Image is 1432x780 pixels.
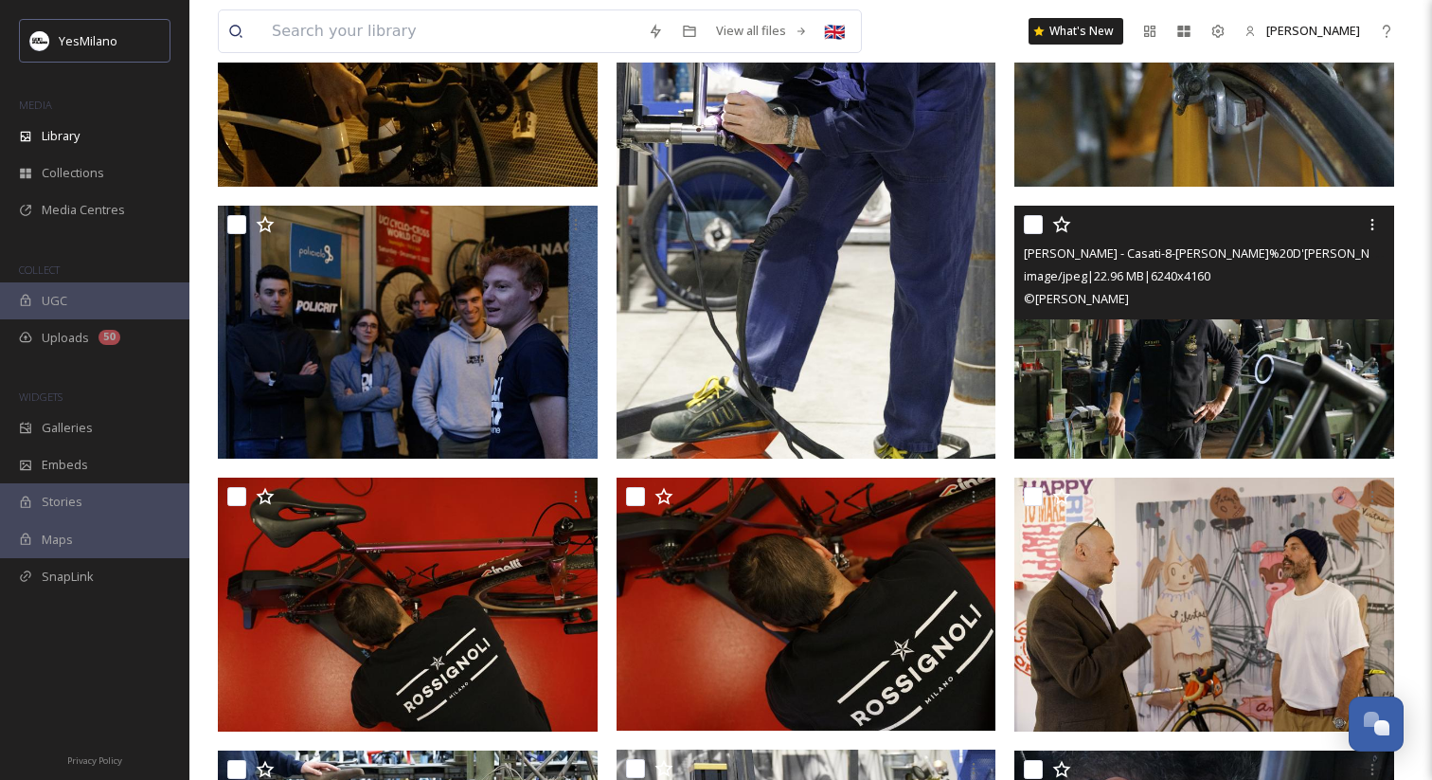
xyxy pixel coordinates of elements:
[30,31,49,50] img: Logo%20YesMilano%40150x.png
[1266,22,1360,39] span: [PERSON_NAME]
[59,32,117,49] span: YesMilano
[1235,12,1369,49] a: [PERSON_NAME]
[42,531,73,549] span: Maps
[19,263,60,277] span: COLLECT
[1014,206,1394,460] img: LauraD'Alessandro - YesMilano - Casati-8-Laura%20D'Alessandro.jpg
[98,330,120,345] div: 50
[218,478,598,732] img: LauraD'Alessandro - YesMilano - Rossignoli-20-Laura%20D'Alessandro.jpg
[1024,290,1129,307] span: © [PERSON_NAME]
[1024,244,1418,262] span: [PERSON_NAME] - Casati-8-[PERSON_NAME]%20D'[PERSON_NAME].jpg
[817,14,851,48] div: 🇬🇧
[42,164,104,182] span: Collections
[19,98,52,112] span: MEDIA
[1024,267,1210,284] span: image/jpeg | 22.96 MB | 6240 x 4160
[1014,478,1394,732] img: LauraD'Alessandro - YesMilano - Cinelli-12-Laura%20D'Alessandro.jpg
[42,201,125,219] span: Media Centres
[42,419,93,437] span: Galleries
[42,456,88,474] span: Embeds
[42,127,80,145] span: Library
[42,329,89,347] span: Uploads
[42,493,82,511] span: Stories
[218,206,598,460] img: LauraD'Alessandro - YesMilano - Policrit-3-Laura%20D'Alessandro.jpg
[67,754,122,767] span: Privacy Policy
[1029,18,1123,45] a: What's New
[617,478,996,732] img: LauraD'Alessandro - YesMilano - Rossignoli-19-Laura%20D'Alessandro.jpg
[1349,697,1404,752] button: Open Chat
[19,390,63,404] span: WIDGETS
[42,292,67,310] span: UGC
[67,748,122,771] a: Privacy Policy
[42,568,94,586] span: SnapLink
[707,12,817,49] a: View all files
[262,10,638,52] input: Search your library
